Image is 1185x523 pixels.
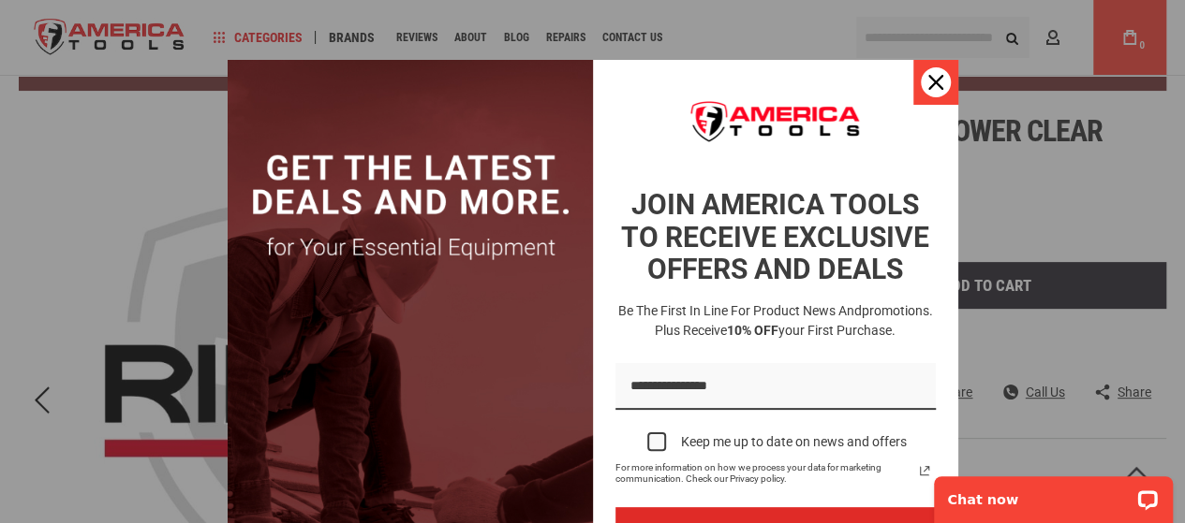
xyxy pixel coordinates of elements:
[913,459,936,482] svg: link icon
[615,363,936,411] input: Email field
[913,60,958,105] button: Close
[612,301,940,341] h3: Be the first in line for product news and
[922,464,1185,523] iframe: LiveChat chat widget
[681,434,907,450] div: Keep me up to date on news and offers
[727,323,778,338] strong: 10% OFF
[615,462,913,485] span: For more information on how we process your data for marketing communication. Check our Privacy p...
[655,303,933,338] span: promotions. Plus receive your first purchase.
[913,459,936,482] a: Read our Privacy Policy
[928,75,943,90] svg: close icon
[621,188,929,285] strong: JOIN AMERICA TOOLS TO RECEIVE EXCLUSIVE OFFERS AND DEALS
